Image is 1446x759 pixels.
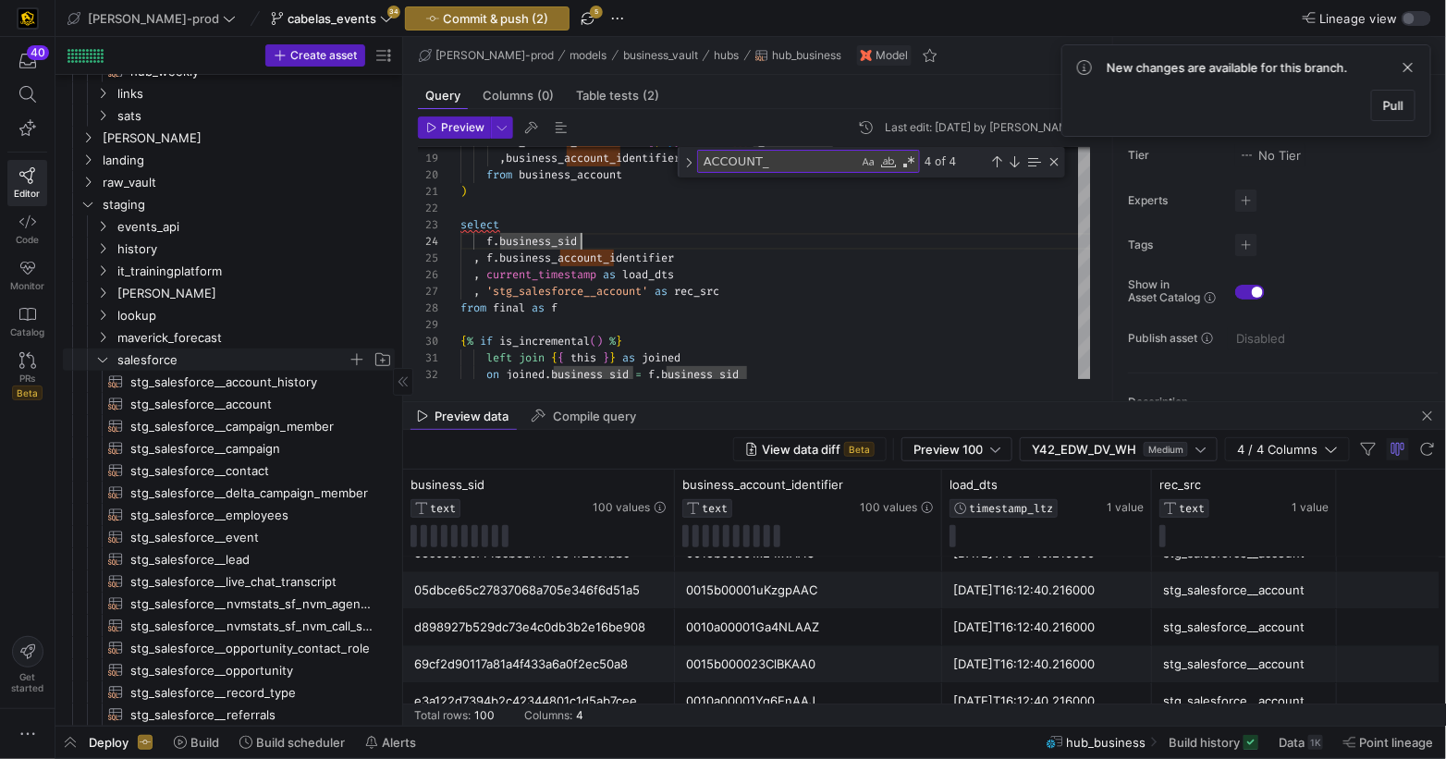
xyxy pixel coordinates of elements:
[418,166,438,183] div: 20
[609,350,616,365] span: }
[460,184,467,199] span: )
[414,44,558,67] button: [PERSON_NAME]-prod
[435,49,554,62] span: [PERSON_NAME]-prod
[1047,154,1061,169] div: Close (Escape)
[266,6,398,31] button: cabelas_events
[63,127,395,149] div: Press SPACE to select this row.
[7,299,47,345] a: Catalog
[532,300,545,315] span: as
[493,234,499,249] span: .
[648,367,655,382] span: f
[27,45,49,60] div: 40
[7,345,47,408] a: PRsBeta
[609,334,616,349] span: %
[63,504,395,526] div: Press SPACE to select this row.
[493,300,525,315] span: final
[751,44,846,67] button: hub_business
[772,49,841,62] span: hub_business
[418,250,438,266] div: 25
[117,261,392,282] span: it_trainingplatform
[382,735,416,750] span: Alerts
[1128,149,1220,162] span: Tier
[861,50,872,61] img: undefined
[1270,727,1331,758] button: Data1K
[103,194,392,215] span: staging
[103,128,392,149] span: [PERSON_NAME]
[405,6,570,31] button: Commit & push (2)
[130,505,374,526] span: stg_salesforce__employees​​​​​​​​​​
[357,727,424,758] button: Alerts
[1128,194,1220,207] span: Experts
[467,334,473,349] span: %
[63,349,395,371] div: Press SPACE to select this row.
[643,90,659,102] span: (2)
[18,9,37,28] img: https://storage.googleapis.com/y42-prod-data-exchange/images/uAsz27BndGEK0hZWDFeOjoxA7jCwgK9jE472...
[63,393,395,415] a: stg_salesforce__account​​​​​​​​​​
[63,659,395,681] a: stg_salesforce__opportunity​​​​​​​​​​
[551,300,558,315] span: f
[7,3,47,34] a: https://storage.googleapis.com/y42-prod-data-exchange/images/uAsz27BndGEK0hZWDFeOjoxA7jCwgK9jE472...
[1240,148,1255,163] img: No tier
[63,526,395,548] a: stg_salesforce__event​​​​​​​​​​
[762,442,840,457] span: View data diff
[1159,477,1201,492] span: rec_src
[130,438,374,459] span: stg_salesforce__campaign​​​​​​​​​​
[63,193,395,215] div: Press SPACE to select this row.
[130,372,374,393] span: stg_salesforce__account_history​​​​​​​​​​
[710,44,744,67] button: hubs
[130,483,374,504] span: stg_salesforce__delta_campaign_member​​​​​​​​​​
[486,167,512,182] span: from
[63,415,395,437] div: Press SPACE to select this row.
[1179,502,1205,515] span: TEXT
[12,386,43,400] span: Beta
[117,305,392,326] span: lookup
[63,104,395,127] div: Press SPACE to select this row.
[443,11,548,26] span: Commit & push (2)
[576,709,583,722] div: 4
[551,350,558,365] span: {
[117,349,348,371] span: salesforce
[130,638,374,659] span: stg_salesforce__opportunity_contact_role​​​​​​​​​​
[7,629,47,701] button: Getstarted
[1128,396,1439,409] p: Description
[460,217,499,232] span: select
[10,326,44,337] span: Catalog
[1308,735,1323,750] div: 1K
[486,350,512,365] span: left
[473,284,480,299] span: ,
[418,150,438,166] div: 19
[566,44,612,67] button: models
[103,172,392,193] span: raw_vault
[418,216,438,233] div: 23
[486,251,493,265] span: f
[117,105,392,127] span: sats
[622,350,635,365] span: as
[570,350,596,365] span: this
[63,615,395,637] div: Press SPACE to select this row.
[859,153,877,171] div: Match Case (⌥⌘C)
[130,682,374,704] span: stg_salesforce__record_type​​​​​​​​​​
[63,304,395,326] div: Press SPACE to select this row.
[63,459,395,482] div: Press SPACE to select this row.
[686,573,931,609] div: 0015b00001uKzgpAAC
[63,371,395,393] a: stg_salesforce__account_history​​​​​​​​​​
[473,251,480,265] span: ,
[590,334,596,349] span: (
[1237,442,1325,457] span: 4 / 4 Columns
[483,90,554,102] span: Columns
[680,147,697,178] div: Toggle Replace
[537,90,554,102] span: (0)
[7,44,47,78] button: 40
[545,367,551,382] span: .
[876,49,908,62] span: Model
[1128,239,1220,251] span: Tags
[499,151,506,165] span: ,
[63,504,395,526] a: stg_salesforce__employees​​​​​​​​​​
[130,416,374,437] span: stg_salesforce__campaign_member​​​​​​​​​​
[63,371,395,393] div: Press SPACE to select this row.
[130,660,374,681] span: stg_salesforce__opportunity​​​​​​​​​​
[733,437,887,461] button: View data diffBeta
[63,593,395,615] a: stg_salesforce__nvmstats_sf_nvm_agent_summary​​​​​​​​​​
[576,90,659,102] span: Table tests
[913,442,983,457] span: Preview 100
